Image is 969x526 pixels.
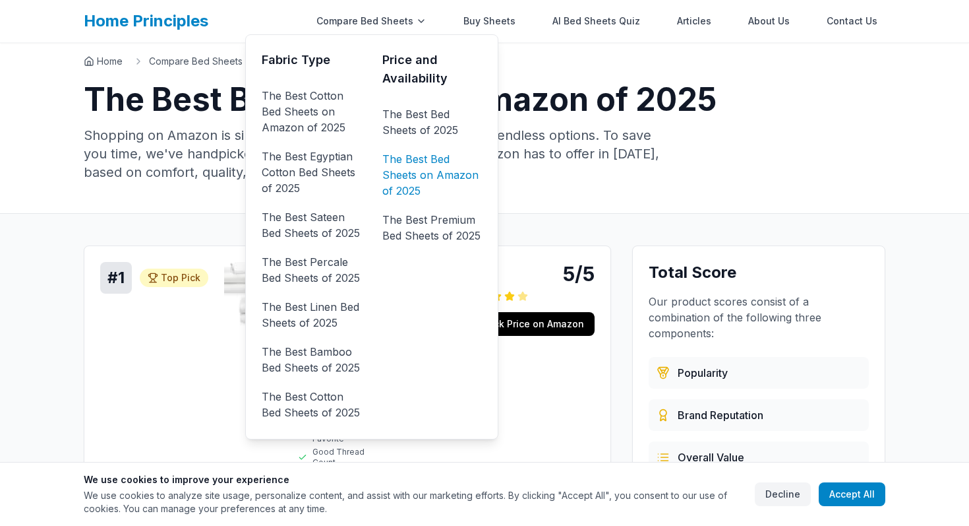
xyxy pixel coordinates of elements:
a: The Best Bed Sheets on Amazon of 2025 [382,148,482,201]
li: Good Thread Count [298,447,368,468]
a: The Best Bamboo Bed Sheets of 2025 [262,341,361,378]
span: Popularity [678,365,728,381]
div: Based on customer reviews, ratings, and sales data [649,357,869,389]
button: Decline [755,482,811,506]
a: The Best Linen Bed Sheets of 2025 [262,296,361,333]
a: AI Bed Sheets Quiz [544,8,648,34]
div: Evaluated from brand history, quality standards, and market presence [649,399,869,431]
div: 5/5 [465,262,595,286]
img: Twin Sheet Set 400 Thread - Cotton product image [224,262,287,325]
a: The Best Cotton Bed Sheets of 2025 [262,386,361,423]
p: Our product scores consist of a combination of the following three components: [649,294,869,341]
a: Check Price on Amazon [465,312,595,336]
h3: Price and Availability [382,51,482,88]
a: The Best Cotton Bed Sheets on Amazon of 2025 [262,85,361,138]
a: Buy Sheets [455,8,523,34]
a: The Best Bed Sheets of 2025 [382,104,482,141]
a: About Us [740,8,798,34]
div: # 1 [100,262,132,294]
a: Home Principles [84,11,208,30]
span: Brand Reputation [678,407,763,423]
a: The Best Egyptian Cotton Bed Sheets of 2025 [262,146,361,199]
h3: Fabric Type [262,51,361,69]
a: The Best Percale Bed Sheets of 2025 [262,251,361,288]
a: The Best Sateen Bed Sheets of 2025 [262,207,361,244]
p: We use cookies to analyze site usage, personalize content, and assist with our marketing efforts.... [84,489,744,515]
h3: Total Score [649,262,869,283]
a: Contact Us [819,8,885,34]
h1: The Best Bed Sheets on Amazon of 2025 [84,84,885,115]
p: Shopping on Amazon is simple — fast delivery, great service, and endless options. To save you tim... [84,126,674,181]
button: Accept All [819,482,885,506]
a: Articles [669,8,719,34]
span: Top Pick [161,271,200,284]
span: Overall Value [678,449,744,465]
div: Combines price, quality, durability, and customer satisfaction [649,442,869,473]
div: Compare Bed Sheets [308,8,434,34]
a: Home [84,55,123,68]
nav: Breadcrumb [84,55,885,68]
a: The Best Premium Bed Sheets of 2025 [382,209,482,246]
h3: We use cookies to improve your experience [84,473,744,486]
a: Compare Bed Sheets [149,55,243,68]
